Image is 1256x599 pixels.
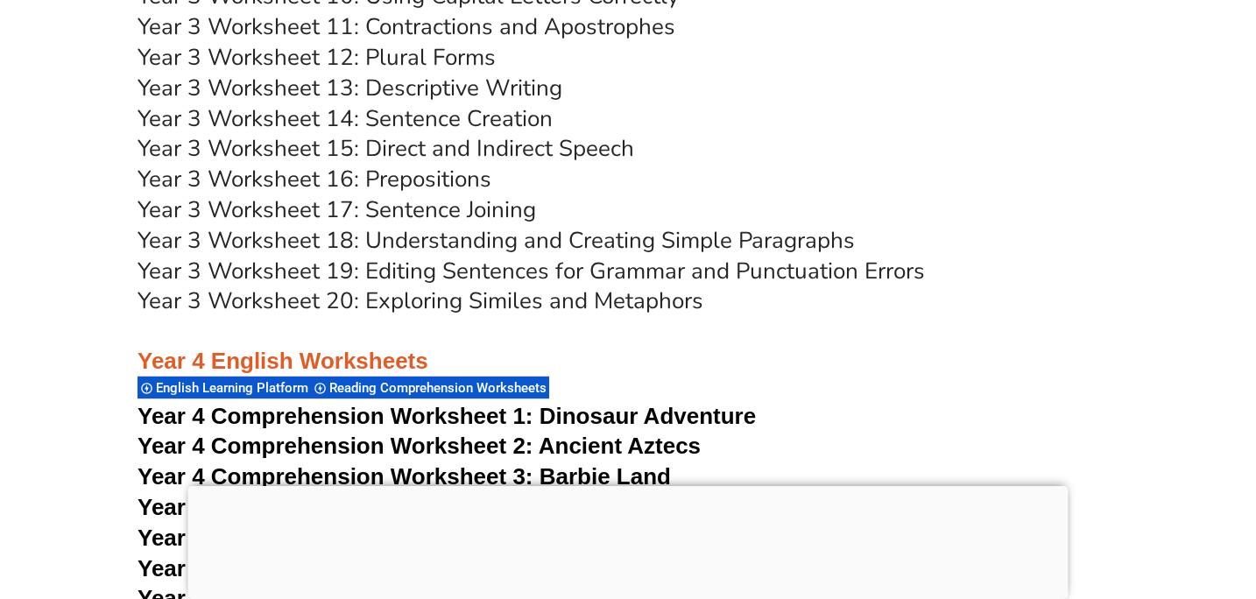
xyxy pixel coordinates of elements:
[138,317,1118,377] h3: Year 4 English Worksheets
[138,73,562,103] a: Year 3 Worksheet 13: Descriptive Writing
[138,103,553,134] a: Year 3 Worksheet 14: Sentence Creation
[329,380,552,396] span: Reading Comprehension Worksheets
[138,463,671,490] a: Year 4 Comprehension Worksheet 3: Barbie Land
[311,376,549,399] div: Reading Comprehension Worksheets
[138,376,311,399] div: English Learning Platform
[138,433,701,459] a: Year 4 Comprehension Worksheet 2: Ancient Aztecs
[138,194,536,225] a: Year 3 Worksheet 17: Sentence Joining
[138,403,756,429] a: Year 4 Comprehension Worksheet 1: Dinosaur Adventure
[138,11,675,42] a: Year 3 Worksheet 11: Contractions and Apostrophes
[138,494,673,520] a: Year 4 Comprehension Worksheet 4: Lost in Time
[138,133,634,164] a: Year 3 Worksheet 15: Direct and Indirect Speech
[138,403,533,429] span: Year 4 Comprehension Worksheet 1:
[138,285,703,316] a: Year 3 Worksheet 20: Exploring Similes and Metaphors
[138,225,855,256] a: Year 3 Worksheet 18: Understanding and Creating Simple Paragraphs
[188,486,1069,595] iframe: Advertisement
[540,403,756,429] span: Dinosaur Adventure
[1168,515,1256,599] iframe: Chat Widget
[156,380,314,396] span: English Learning Platform
[138,555,790,581] a: Year 4 Comprehension Worksheet 6: The Magical Treehouse
[138,256,925,286] a: Year 3 Worksheet 19: Editing Sentences for Grammar and Punctuation Errors
[138,525,774,551] a: Year 4 Comprehension Worksheet 5: The Woolly Mammoth
[138,42,496,73] a: Year 3 Worksheet 12: Plural Forms
[138,164,491,194] a: Year 3 Worksheet 16: Prepositions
